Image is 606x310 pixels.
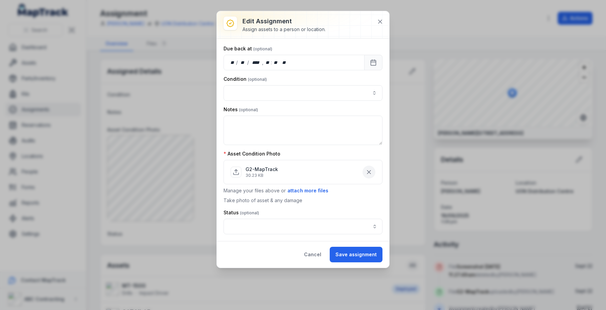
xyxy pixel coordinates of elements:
[298,247,327,262] button: Cancel
[224,76,267,82] label: Condition
[224,150,280,157] label: Asset Condition Photo
[224,209,259,216] label: Status
[242,26,326,33] div: Assign assets to a person or location.
[224,197,382,204] p: Take photo of asset & any damage
[247,59,250,66] div: /
[281,59,288,66] div: am/pm,
[330,247,382,262] button: Save assignment
[246,166,278,173] p: G2-MapTrack
[224,106,258,113] label: Notes
[264,59,271,66] div: hour,
[271,59,273,66] div: :
[262,59,264,66] div: ,
[273,59,279,66] div: minute,
[224,187,382,194] p: Manage your files above or
[236,59,238,66] div: /
[238,59,248,66] div: month,
[229,59,236,66] div: day,
[242,17,326,26] h3: Edit assignment
[287,187,329,194] button: attach more files
[224,219,382,234] input: assignment-edit:cf[1a526681-56ed-4d33-a366-272b18425df2]-label
[224,45,272,52] label: Due back at
[364,55,382,70] button: Calendar
[250,59,262,66] div: year,
[246,173,278,178] p: 30.23 KB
